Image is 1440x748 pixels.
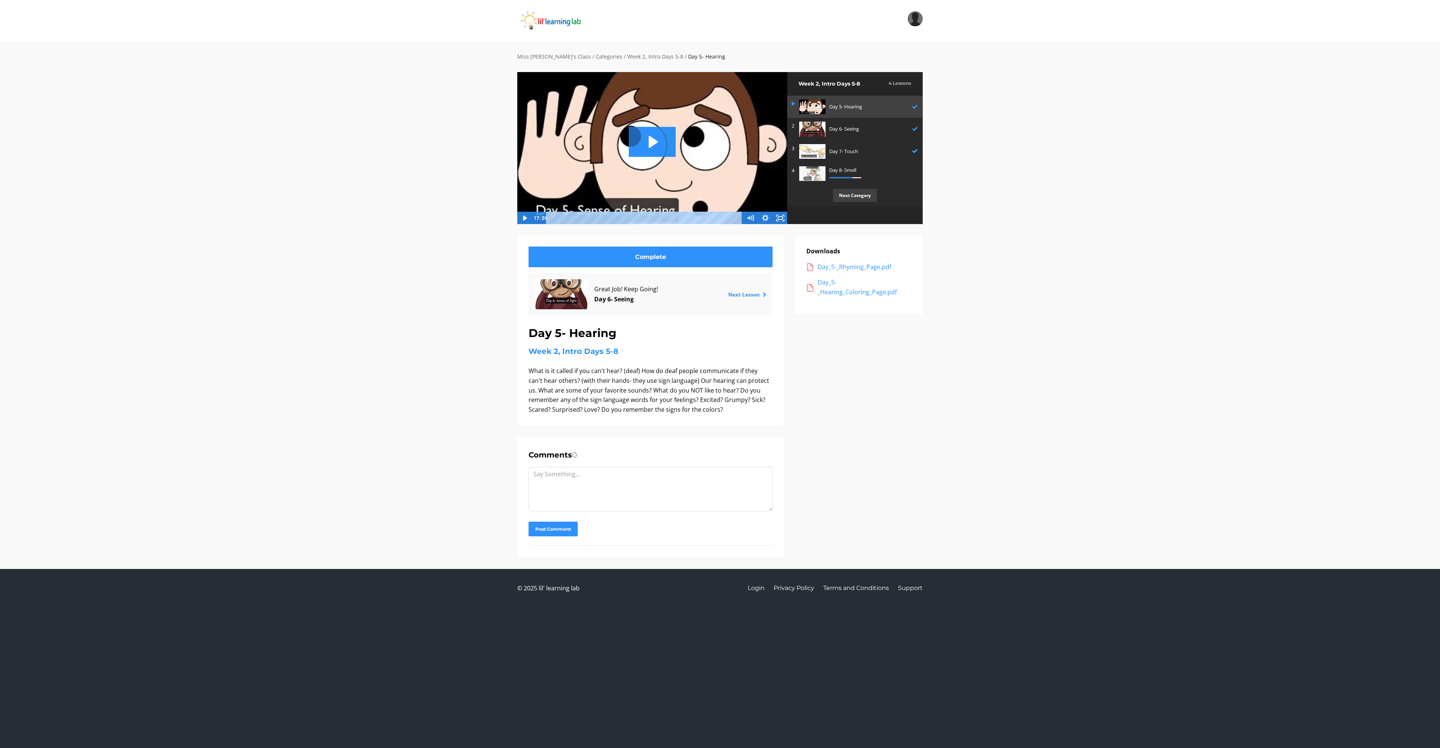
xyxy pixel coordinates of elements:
[743,212,758,224] button: Mute
[596,53,622,60] a: Categories
[818,262,911,272] div: Day_5-_Rhyming_Page.pdf
[517,581,580,596] span: © 2025 lil' learning lab
[806,278,911,297] a: Day_5-_Hearing_Coloring_Page.pdf
[517,53,591,60] a: Miss [PERSON_NAME]'s Class
[787,140,922,163] a: 3 Day 7- Touch
[787,118,922,140] a: 2 Day 6- Seeing
[833,189,877,202] p: Next Category
[829,125,908,133] p: Day 6- Seeing
[592,53,594,61] div: /
[829,147,908,155] p: Day 7- Touch
[799,122,825,136] img: OK9pnWYR6WHHVZCdalib_dea1af28cd8ad2683da6e4f7ac77ef872a62821f.jpg
[799,166,825,181] img: HObMpL8ZQeS41YjPkqPX_44248bf4acc0076d8c9cf5cf6af4586b733f00e0.jpg
[773,212,788,224] button: Fullscreen
[535,279,588,309] img: OK9pnWYR6WHHVZCdalib_dea1af28cd8ad2683da6e4f7ac77ef872a62821f.jpg
[787,163,922,185] a: 4 Day 8- Smell
[792,122,795,130] p: 2
[627,53,683,60] a: Week 2, Intro Days 5-8
[529,347,618,356] a: Week 2, Intro Days 5-8
[798,80,885,88] h2: Week 2, Intro Days 5-8
[552,212,739,224] div: Playbar
[624,53,626,61] div: /
[908,11,923,26] img: f3c122ee6b47e3f793b3894f11e5b8e5
[748,581,765,596] a: Login
[829,103,908,111] p: Day 5- Hearing
[898,581,923,596] a: Support
[529,449,773,461] h5: Comments
[823,581,889,596] a: Terms and Conditions
[806,247,911,256] p: Downloads
[529,324,773,342] h1: Day 5- Hearing
[529,247,773,267] a: Complete
[787,96,922,118] a: Day 5- Hearing
[594,284,707,294] span: Great Job! Keep Going!
[799,144,825,159] img: i7854taoSOybrCBYFoFZ_5ba912658c33491c1c5a474d58dc0f7cb1ea85fb.jpg
[829,166,914,174] p: Day 8- Smell
[529,366,773,414] p: What is it called if you can't hear? (deaf) How do deaf people communicate if they can't hear oth...
[594,295,634,303] a: Day 6- Seeing
[889,80,911,87] h3: 4 Lessons
[685,53,687,61] div: /
[758,212,773,224] button: Show settings menu
[728,291,767,298] a: Next Lesson
[806,263,814,271] img: acrobat.png
[517,212,532,224] button: Play Video
[792,144,795,152] p: 3
[688,53,725,61] div: Day 5- Hearing
[529,522,578,536] input: Post Comment
[818,278,911,297] div: Day_5-_Hearing_Coloring_Page.pdf
[792,167,795,175] p: 4
[572,450,577,459] span: 0
[774,581,814,596] a: Privacy Policy
[799,99,825,114] img: gRrwcOmaTtiDrulxc9l8_8da069e84be0f56fe9e4bc8d297b331122fa51d5.jpg
[517,11,603,30] img: iJObvVIsTmeLBah9dr2P_logo_360x80.png
[787,185,922,206] a: Next Category
[806,262,911,272] a: Day_5-_Rhyming_Page.pdf
[629,127,676,157] button: Play Video: sites/2147505858/video/I1ijqdfSRU6QyyKExgMI_Day_5-_Sense_of_Hearing.mp4
[806,284,814,292] img: acrobat.png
